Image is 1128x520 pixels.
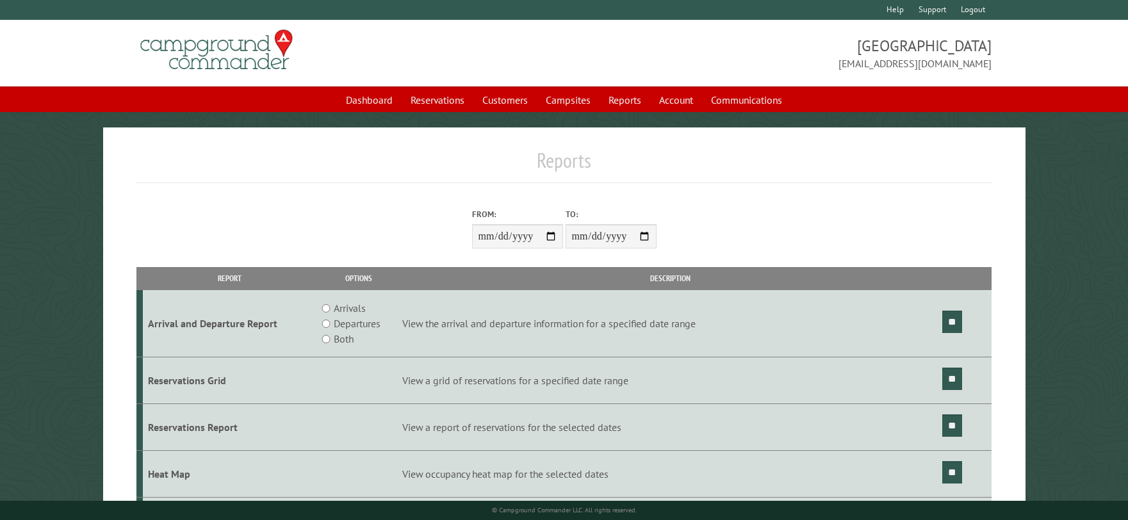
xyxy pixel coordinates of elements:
[400,267,940,289] th: Description
[400,357,940,404] td: View a grid of reservations for a specified date range
[400,290,940,357] td: View the arrival and departure information for a specified date range
[143,267,316,289] th: Report
[143,290,316,357] td: Arrival and Departure Report
[538,88,598,112] a: Campsites
[334,316,380,331] label: Departures
[334,300,366,316] label: Arrivals
[400,403,940,450] td: View a report of reservations for the selected dates
[472,208,563,220] label: From:
[136,148,991,183] h1: Reports
[403,88,472,112] a: Reservations
[492,506,637,514] small: © Campground Commander LLC. All rights reserved.
[143,450,316,497] td: Heat Map
[400,450,940,497] td: View occupancy heat map for the selected dates
[334,331,354,346] label: Both
[475,88,535,112] a: Customers
[316,267,400,289] th: Options
[338,88,400,112] a: Dashboard
[566,208,657,220] label: To:
[601,88,649,112] a: Reports
[136,25,297,75] img: Campground Commander
[143,403,316,450] td: Reservations Report
[651,88,701,112] a: Account
[143,357,316,404] td: Reservations Grid
[703,88,790,112] a: Communications
[564,35,992,71] span: [GEOGRAPHIC_DATA] [EMAIL_ADDRESS][DOMAIN_NAME]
